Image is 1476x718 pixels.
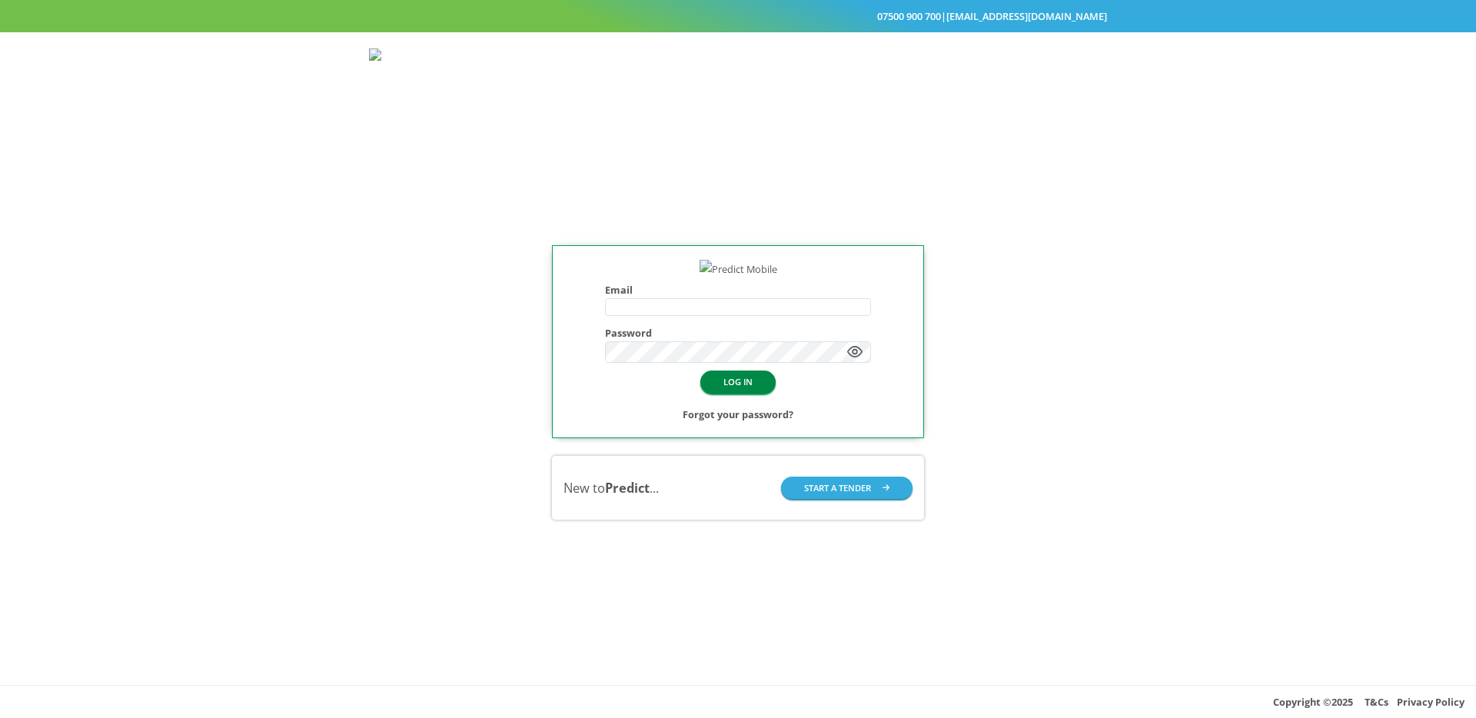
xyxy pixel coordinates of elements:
button: START A TENDER [781,477,913,499]
a: [EMAIL_ADDRESS][DOMAIN_NAME] [946,9,1107,23]
a: Forgot your password? [683,405,793,424]
div: New to ... [563,479,659,497]
img: Predict Mobile [369,48,505,67]
b: Predict [605,479,650,497]
a: T&Cs [1365,695,1388,709]
h4: Email [605,284,871,296]
a: Privacy Policy [1397,695,1464,709]
div: | [369,7,1107,25]
button: LOG IN [700,371,776,393]
h4: Password [605,327,871,339]
img: Predict Mobile [700,260,777,278]
a: 07500 900 700 [877,9,941,23]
